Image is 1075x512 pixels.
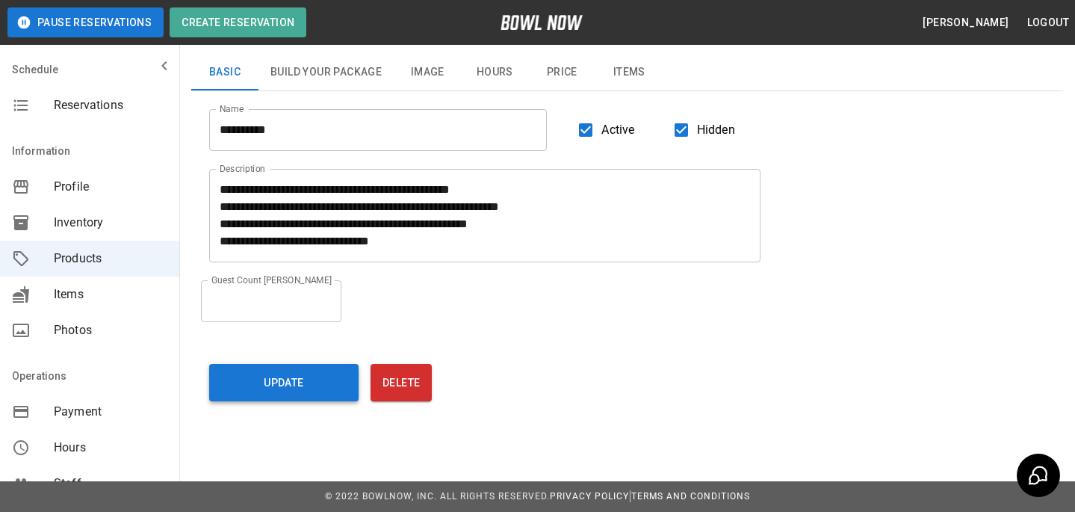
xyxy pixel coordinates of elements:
span: Hidden [697,121,735,139]
span: Products [54,250,167,268]
label: Hidden products will not be visible to customers. You can still create and use them for bookings. [666,114,735,146]
input: Guest Count [PERSON_NAME] [201,280,341,322]
span: Inventory [54,214,167,232]
button: Update [209,364,359,401]
button: Basic [191,55,258,90]
img: logo [501,15,583,30]
button: Image [394,55,461,90]
span: Reservations [54,96,167,114]
span: Hours [54,439,167,457]
a: Terms and Conditions [631,491,750,502]
span: Photos [54,321,167,339]
button: [PERSON_NAME] [917,9,1014,37]
button: Items [595,55,663,90]
button: Price [528,55,595,90]
div: basic tabs example [191,55,1063,90]
button: Logout [1021,9,1075,37]
button: Hours [461,55,528,90]
span: © 2022 BowlNow, Inc. All Rights Reserved. [325,491,550,502]
button: Pause Reservations [7,7,164,37]
span: Items [54,286,167,303]
button: Create Reservation [170,7,306,37]
span: Active [601,121,634,139]
span: Profile [54,178,167,196]
a: Privacy Policy [550,491,629,502]
button: Delete [371,364,432,401]
button: Build Your Package [258,55,394,90]
span: Payment [54,403,167,421]
span: Staff [54,475,167,493]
